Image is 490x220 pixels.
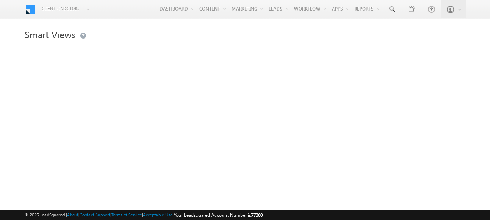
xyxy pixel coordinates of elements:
[42,5,83,12] span: Client - indglobal1 (77060)
[143,212,173,217] a: Acceptable Use
[25,211,263,219] span: © 2025 LeadSquared | | | | |
[67,212,78,217] a: About
[251,212,263,218] span: 77060
[80,212,110,217] a: Contact Support
[174,212,263,218] span: Your Leadsquared Account Number is
[111,212,142,217] a: Terms of Service
[25,28,75,41] span: Smart Views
